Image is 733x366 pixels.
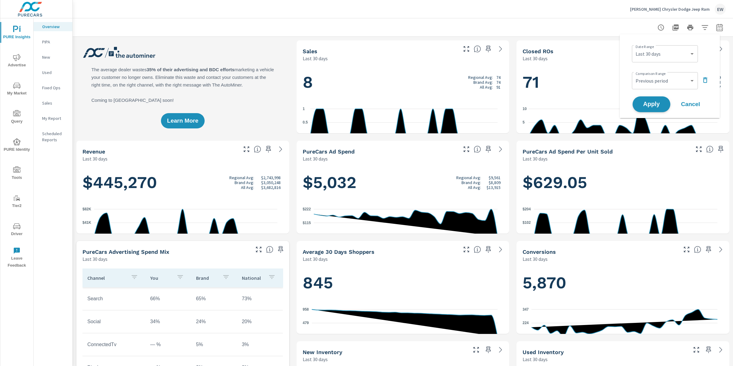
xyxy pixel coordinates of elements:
[523,106,527,111] text: 10
[34,98,72,108] div: Sales
[42,100,67,106] p: Sales
[87,275,126,281] p: Channel
[145,337,191,352] td: — %
[699,21,711,34] button: Apply Filters
[678,102,703,107] span: Cancel
[82,220,91,225] text: $41K
[483,144,493,154] span: Save this to your personalized report
[0,18,33,272] div: nav menu
[496,85,501,90] p: 91
[483,245,493,254] span: Save this to your personalized report
[704,245,713,254] span: Save this to your personalized report
[303,307,309,311] text: 958
[523,72,723,93] h1: 71
[487,185,501,190] p: $13,915
[303,120,308,124] text: 0.5
[496,345,505,355] a: See more details in report
[82,155,108,162] p: Last 30 days
[303,321,309,325] text: 479
[82,148,105,155] h5: Revenue
[483,44,493,54] span: Save this to your personalized report
[303,148,355,155] h5: PureCars Ad Spend
[633,96,670,112] button: Apply
[42,54,67,60] p: New
[694,144,704,154] button: Make Fullscreen
[523,207,531,211] text: $204
[2,138,31,153] span: PURE Identity
[523,307,529,311] text: 347
[303,155,328,162] p: Last 30 days
[704,345,713,355] span: Save this to your personalized report
[684,21,696,34] button: Print Report
[34,129,72,144] div: Scheduled Reports
[523,48,553,54] h5: Closed ROs
[496,245,505,254] a: See more details in report
[303,55,328,62] p: Last 30 days
[716,144,726,154] span: Save this to your personalized report
[523,321,529,325] text: 224
[229,175,254,180] p: Regional Avg:
[82,249,169,255] h5: PureCars Advertising Spend Mix
[241,185,254,190] p: All Avg:
[42,131,67,143] p: Scheduled Reports
[489,180,501,185] p: $8,809
[161,113,204,128] button: Learn More
[303,255,328,263] p: Last 30 days
[34,68,72,77] div: Used
[261,185,281,190] p: $3,682,816
[474,45,481,53] span: Number of vehicles sold by the dealership over the selected date range. [Source: This data is sou...
[276,144,286,154] a: See more details in report
[34,83,72,92] div: Fixed Ops
[303,207,311,211] text: $222
[2,247,31,269] span: Leave Feedback
[496,80,501,85] p: 74
[34,114,72,123] div: My Report
[2,26,31,41] span: PURE Insights
[191,291,237,306] td: 65%
[523,249,556,255] h5: Conversions
[694,246,701,253] span: The number of dealer-specified goals completed by a visitor. [Source: This data is provided by th...
[266,246,273,253] span: This table looks at how you compare to the amount of budget you spend per channel as opposed to y...
[276,245,286,254] span: Save this to your personalized report
[461,144,471,154] button: Make Fullscreen
[237,337,283,352] td: 3%
[303,272,503,293] h1: 845
[303,349,342,355] h5: New Inventory
[237,291,283,306] td: 73%
[264,144,273,154] span: Save this to your personalized report
[523,220,531,225] text: $102
[2,82,31,97] span: My Market
[630,6,710,12] p: [PERSON_NAME] Chrysler Dodge Jeep Ram
[639,102,664,107] span: Apply
[2,223,31,238] span: Driver
[523,356,548,363] p: Last 30 days
[706,146,713,153] span: Average cost of advertising per each vehicle sold at the dealer over the selected date range. The...
[461,245,471,254] button: Make Fullscreen
[480,85,493,90] p: All Avg:
[242,144,251,154] button: Make Fullscreen
[261,180,281,185] p: $3,050,248
[716,245,726,254] a: See more details in report
[303,48,317,54] h5: Sales
[468,185,481,190] p: All Avg:
[456,175,481,180] p: Regional Avg:
[254,146,261,153] span: Total sales revenue over the selected date range. [Source: This data is sourced from the dealer’s...
[42,39,67,45] p: PIPA
[523,148,613,155] h5: PureCars Ad Spend Per Unit Sold
[303,172,503,193] h1: $5,032
[461,44,471,54] button: Make Fullscreen
[303,356,328,363] p: Last 30 days
[523,255,548,263] p: Last 30 days
[682,245,691,254] button: Make Fullscreen
[496,144,505,154] a: See more details in report
[2,54,31,69] span: Advertise
[523,272,723,293] h1: 5,870
[34,22,72,31] div: Overview
[461,180,481,185] p: Brand Avg:
[523,155,548,162] p: Last 30 days
[691,345,701,355] button: Make Fullscreen
[523,120,525,124] text: 5
[672,97,709,112] button: Cancel
[42,69,67,76] p: Used
[489,175,501,180] p: $9,561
